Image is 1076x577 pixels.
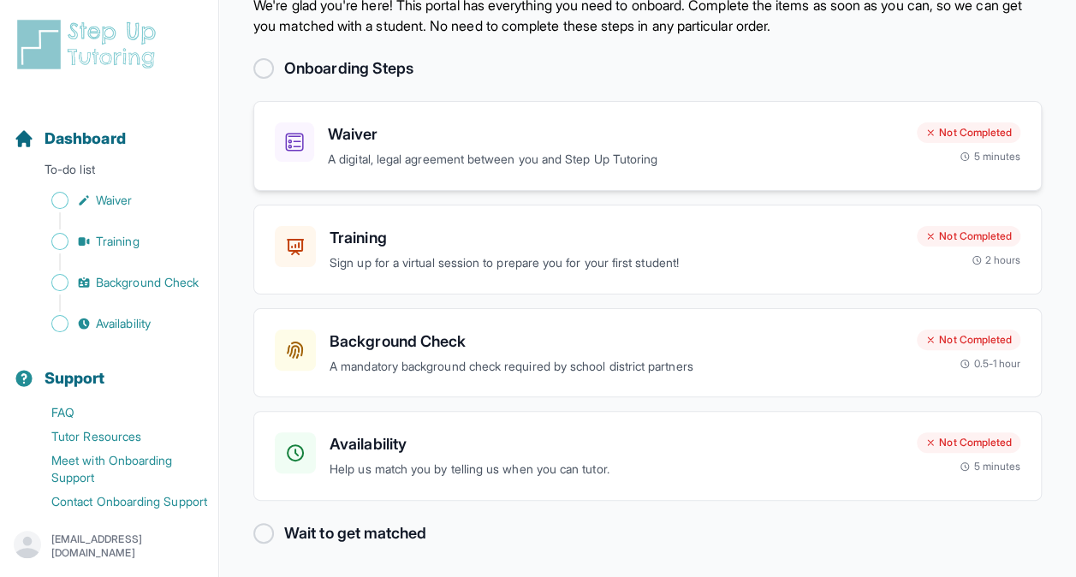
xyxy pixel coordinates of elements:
[330,460,903,479] p: Help us match you by telling us when you can tutor.
[45,127,126,151] span: Dashboard
[7,339,211,397] button: Support
[284,521,426,545] h2: Wait to get matched
[972,253,1021,267] div: 2 hours
[51,532,205,560] p: [EMAIL_ADDRESS][DOMAIN_NAME]
[284,57,413,80] h2: Onboarding Steps
[96,315,151,332] span: Availability
[253,308,1042,398] a: Background CheckA mandatory background check required by school district partnersNot Completed0.5...
[96,274,199,291] span: Background Check
[14,401,218,425] a: FAQ
[253,411,1042,501] a: AvailabilityHelp us match you by telling us when you can tutor.Not Completed5 minutes
[7,99,211,158] button: Dashboard
[14,229,218,253] a: Training
[960,357,1020,371] div: 0.5-1 hour
[14,127,126,151] a: Dashboard
[328,122,903,146] h3: Waiver
[14,188,218,212] a: Waiver
[960,150,1020,164] div: 5 minutes
[14,312,218,336] a: Availability
[253,101,1042,191] a: WaiverA digital, legal agreement between you and Step Up TutoringNot Completed5 minutes
[960,460,1020,473] div: 5 minutes
[14,271,218,294] a: Background Check
[330,226,903,250] h3: Training
[45,366,105,390] span: Support
[330,253,903,273] p: Sign up for a virtual session to prepare you for your first student!
[14,449,218,490] a: Meet with Onboarding Support
[7,161,211,185] p: To-do list
[14,17,166,72] img: logo
[917,330,1020,350] div: Not Completed
[330,330,903,354] h3: Background Check
[328,150,903,170] p: A digital, legal agreement between you and Step Up Tutoring
[14,425,218,449] a: Tutor Resources
[917,432,1020,453] div: Not Completed
[14,490,218,514] a: Contact Onboarding Support
[330,432,903,456] h3: Availability
[96,233,140,250] span: Training
[917,122,1020,143] div: Not Completed
[330,357,903,377] p: A mandatory background check required by school district partners
[14,531,205,562] button: [EMAIL_ADDRESS][DOMAIN_NAME]
[253,205,1042,294] a: TrainingSign up for a virtual session to prepare you for your first student!Not Completed2 hours
[96,192,132,209] span: Waiver
[917,226,1020,247] div: Not Completed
